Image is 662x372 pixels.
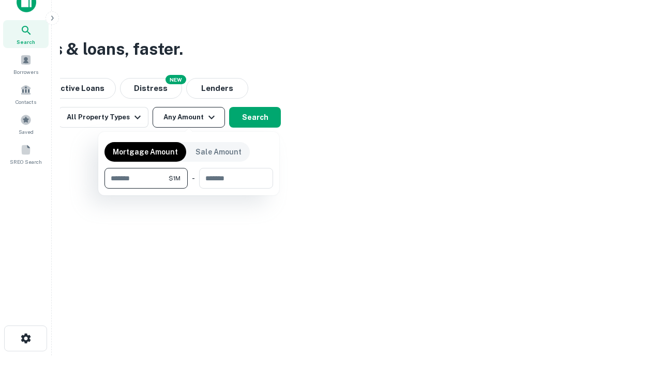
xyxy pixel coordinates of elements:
p: Mortgage Amount [113,146,178,158]
span: $1M [169,174,180,183]
div: - [192,168,195,189]
p: Sale Amount [195,146,242,158]
iframe: Chat Widget [610,289,662,339]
